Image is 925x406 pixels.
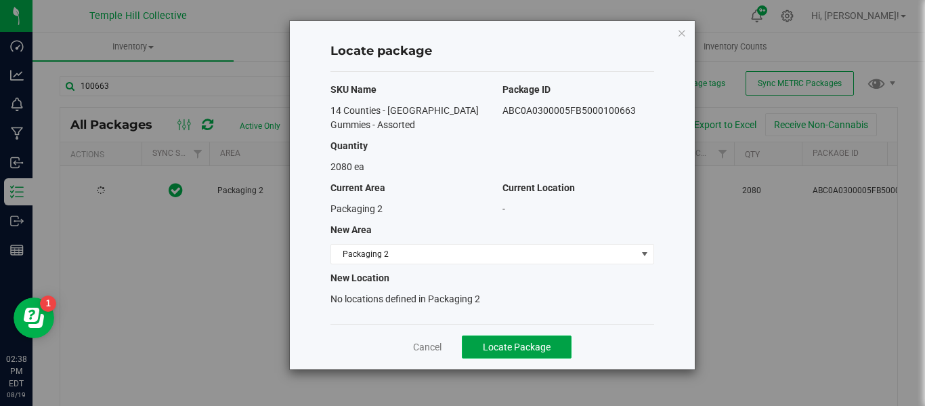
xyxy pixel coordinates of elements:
span: - [502,203,505,214]
span: Current Location [502,182,575,193]
span: Current Area [330,182,385,193]
span: Quantity [330,140,368,151]
button: Locate Package [462,336,572,359]
span: No locations defined in Packaging 2 [330,293,480,304]
span: Package ID [502,84,551,95]
span: 14 Counties - [GEOGRAPHIC_DATA] Gummies - Assorted [330,105,479,130]
span: 2080 ea [330,161,364,172]
a: Cancel [413,340,442,354]
iframe: Resource center [14,298,54,338]
span: Packaging 2 [330,203,383,214]
span: SKU Name [330,84,377,95]
h4: Locate package [330,43,654,60]
span: select [636,245,653,264]
span: New Area [330,224,372,235]
iframe: Resource center unread badge [40,296,56,312]
span: Packaging 2 [331,245,637,264]
span: ABC0A0300005FB5000100663 [502,105,636,116]
span: New Location [330,272,389,283]
span: Locate Package [483,342,551,352]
